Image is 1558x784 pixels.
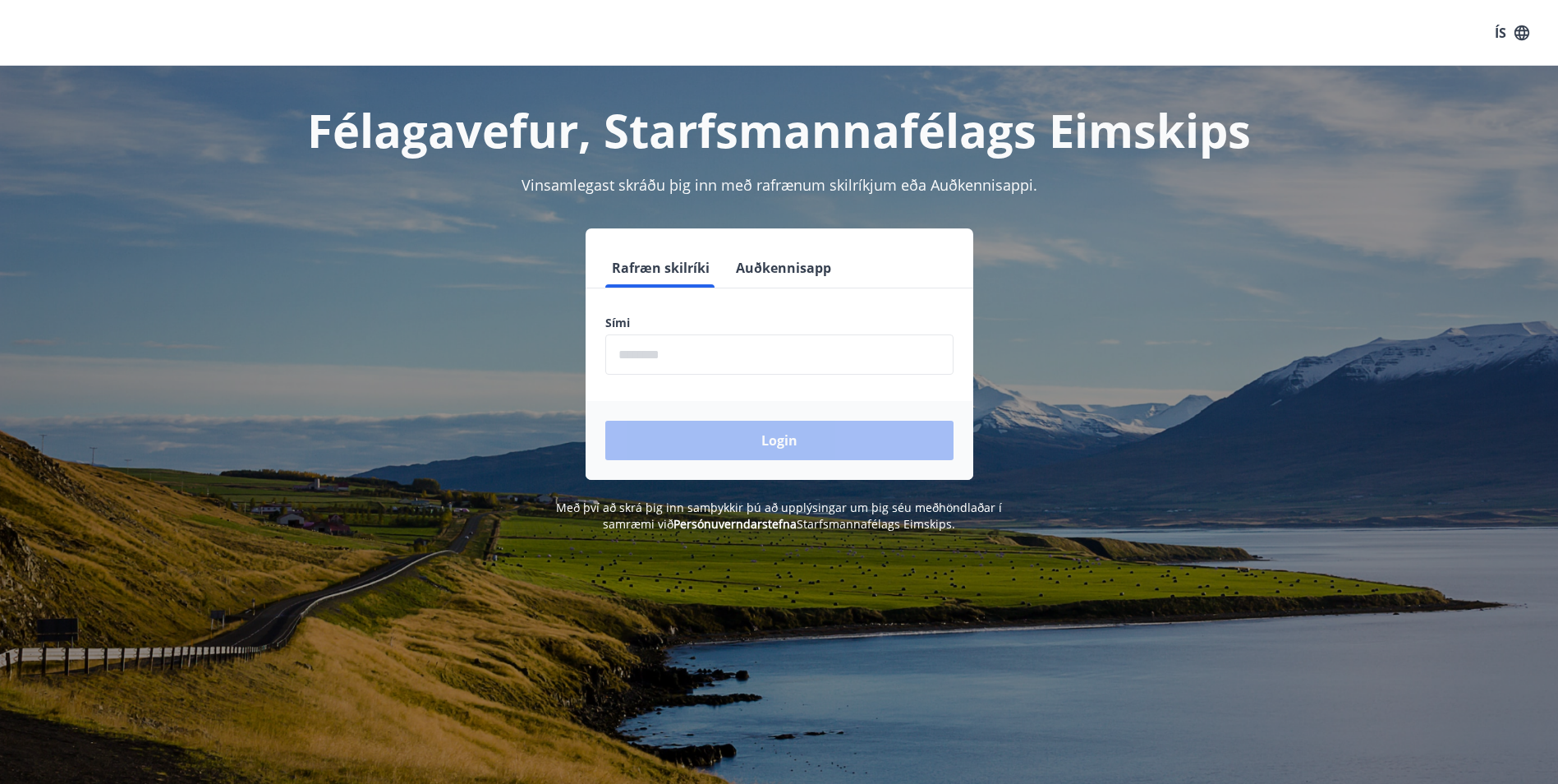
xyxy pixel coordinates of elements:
span: Vinsamlegast skráðu þig inn með rafrænum skilríkjum eða Auðkennisappi. [522,175,1037,195]
button: Auðkennisapp [729,248,838,288]
button: ÍS [1486,18,1538,48]
a: Persónuverndarstefna [673,516,797,532]
label: Sími [605,315,954,331]
span: Með því að skrá þig inn samþykkir þú að upplýsingar um þig séu meðhöndlaðar í samræmi við Starfsm... [556,500,1002,532]
h1: Félagavefur, Starfsmannafélags Eimskips [208,99,1351,161]
button: Rafræn skilríki [605,248,716,288]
